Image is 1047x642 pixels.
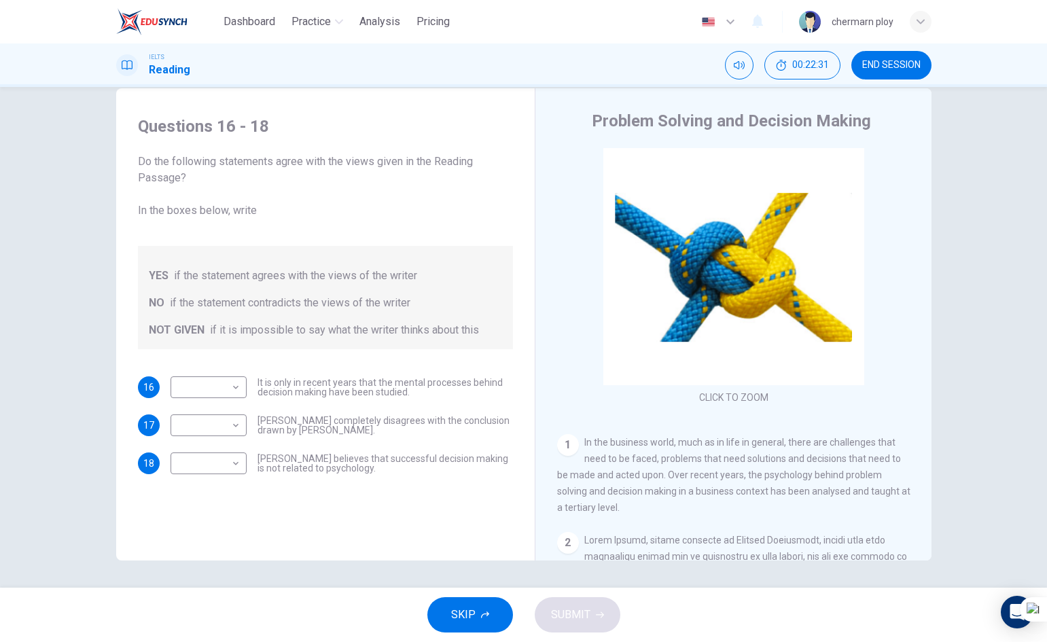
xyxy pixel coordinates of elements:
[149,322,205,338] span: NOT GIVEN
[451,605,476,624] span: SKIP
[764,51,840,79] button: 00:22:31
[138,115,513,137] h4: Questions 16 - 18
[210,322,479,338] span: if it is impossible to say what the writer thinks about this
[354,10,406,34] button: Analysis
[427,597,513,632] button: SKIP
[725,51,753,79] div: Mute
[792,60,829,71] span: 00:22:31
[832,14,893,30] div: chermarn ploy
[170,295,410,311] span: if the statement contradicts the views of the writer
[851,51,931,79] button: END SESSION
[116,8,188,35] img: EduSynch logo
[143,459,154,468] span: 18
[258,378,513,397] span: It is only in recent years that the mental processes behind decision making have been studied.
[218,10,281,34] button: Dashboard
[799,11,821,33] img: Profile picture
[592,110,871,132] h4: Problem Solving and Decision Making
[862,60,921,71] span: END SESSION
[416,14,450,30] span: Pricing
[116,8,219,35] a: EduSynch logo
[557,437,910,513] span: In the business world, much as in life in general, there are challenges that need to be faced, pr...
[224,14,275,30] span: Dashboard
[143,421,154,430] span: 17
[764,51,840,79] div: Hide
[291,14,331,30] span: Practice
[557,532,579,554] div: 2
[174,268,417,284] span: if the statement agrees with the views of the writer
[149,295,164,311] span: NO
[258,416,513,435] span: [PERSON_NAME] completely disagrees with the conclusion drawn by [PERSON_NAME].
[149,62,190,78] h1: Reading
[149,268,168,284] span: YES
[700,17,717,27] img: en
[286,10,349,34] button: Practice
[1001,596,1033,628] div: Open Intercom Messenger
[138,154,513,219] span: Do the following statements agree with the views given in the Reading Passage? In the boxes below...
[411,10,455,34] button: Pricing
[143,382,154,392] span: 16
[557,434,579,456] div: 1
[149,52,164,62] span: IELTS
[359,14,400,30] span: Analysis
[258,454,513,473] span: [PERSON_NAME] believes that successful decision making is not related to psychology.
